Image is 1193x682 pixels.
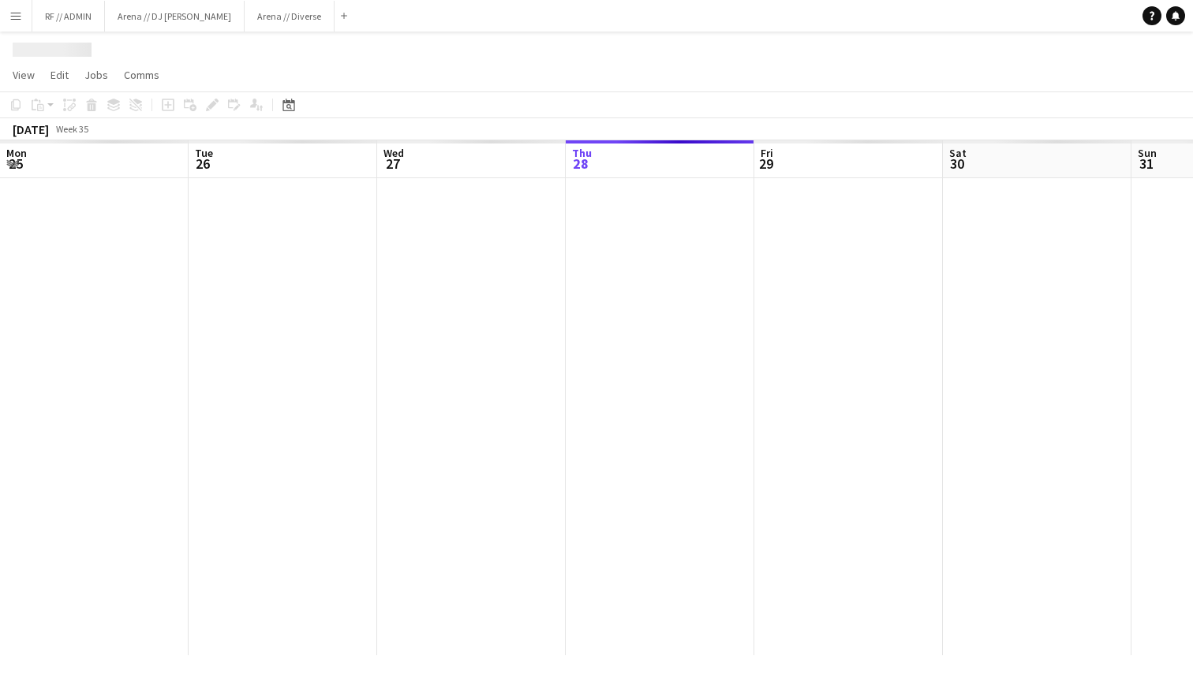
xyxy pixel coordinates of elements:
[761,146,773,160] span: Fri
[118,65,166,85] a: Comms
[1138,146,1157,160] span: Sun
[572,146,592,160] span: Thu
[383,146,404,160] span: Wed
[78,65,114,85] a: Jobs
[6,146,27,160] span: Mon
[4,155,27,173] span: 25
[13,68,35,82] span: View
[50,68,69,82] span: Edit
[381,155,404,173] span: 27
[13,121,49,137] div: [DATE]
[758,155,773,173] span: 29
[105,1,245,32] button: Arena // DJ [PERSON_NAME]
[947,155,967,173] span: 30
[124,68,159,82] span: Comms
[84,68,108,82] span: Jobs
[6,65,41,85] a: View
[32,1,105,32] button: RF // ADMIN
[245,1,335,32] button: Arena // Diverse
[949,146,967,160] span: Sat
[44,65,75,85] a: Edit
[570,155,592,173] span: 28
[193,155,213,173] span: 26
[52,123,92,135] span: Week 35
[1135,155,1157,173] span: 31
[195,146,213,160] span: Tue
